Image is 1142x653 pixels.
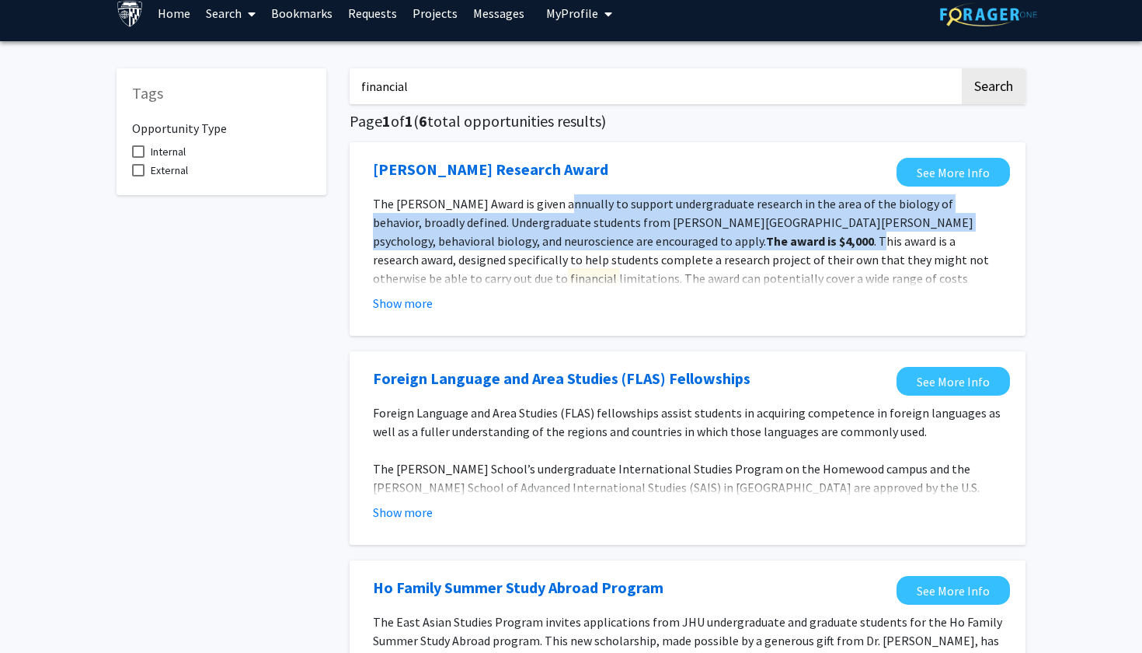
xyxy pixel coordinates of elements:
[12,583,66,641] iframe: Chat
[962,68,1025,104] button: Search
[405,111,413,131] span: 1
[373,196,973,249] span: The [PERSON_NAME] Award is given annually to support undergraduate research in the area of the bi...
[151,142,186,161] span: Internal
[373,158,608,181] a: Opens in a new tab
[373,459,1002,609] p: The [PERSON_NAME] School’s undergraduate International Studies Program on the Homewood campus and...
[419,111,427,131] span: 6
[382,111,391,131] span: 1
[373,367,750,390] a: Opens in a new tab
[132,84,311,103] h5: Tags
[350,68,959,104] input: Search Keywords
[373,294,433,313] button: Show more
[766,233,874,249] strong: The award is $4,000
[897,158,1010,187] a: Opens in a new tab
[373,576,663,599] a: Opens in a new tab
[546,5,598,21] span: My Profile
[568,268,619,288] mark: financial
[897,367,1010,396] a: Opens in a new tab
[350,112,1025,131] h5: Page of ( total opportunities results)
[373,503,433,522] button: Show more
[897,576,1010,605] a: Opens in a new tab
[940,2,1037,26] img: ForagerOne Logo
[151,161,188,180] span: External
[373,405,1001,439] span: Foreign Language and Area Studies (FLAS) fellowships assist students in acquiring competence in f...
[132,109,311,136] h6: Opportunity Type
